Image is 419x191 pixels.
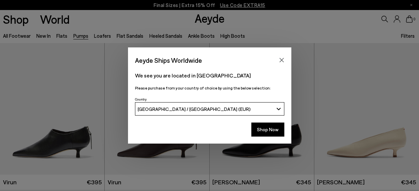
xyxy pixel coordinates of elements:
p: Please purchase from your country of choice by using the below selection: [135,85,284,91]
button: Close [277,55,287,65]
p: We see you are located in [GEOGRAPHIC_DATA] [135,71,284,79]
span: [GEOGRAPHIC_DATA] / [GEOGRAPHIC_DATA] (EUR) [138,106,251,112]
button: Shop Now [251,123,284,137]
span: Aeyde Ships Worldwide [135,54,202,66]
span: Country [135,97,147,101]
